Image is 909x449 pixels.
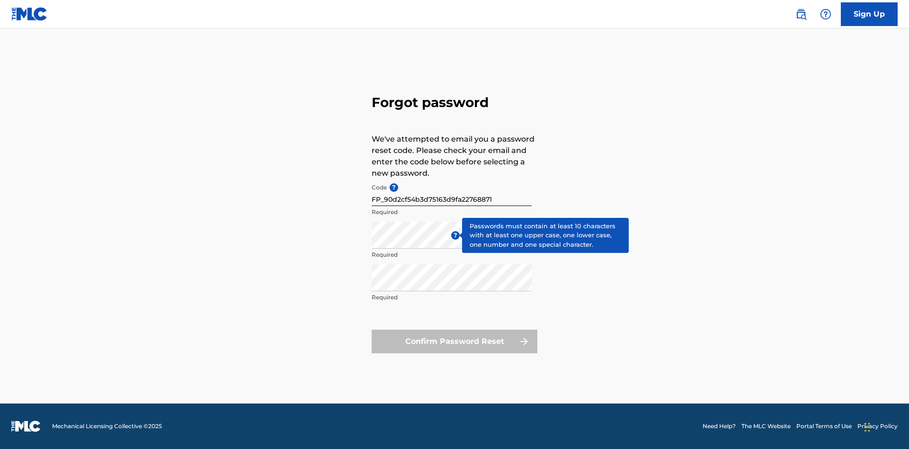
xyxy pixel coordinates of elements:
img: search [795,9,807,20]
div: Drag [864,413,870,441]
span: ? [451,231,460,240]
a: Portal Terms of Use [796,422,852,431]
img: help [820,9,831,20]
iframe: Chat Widget [862,404,909,449]
span: Mechanical Licensing Collective © 2025 [52,422,162,431]
div: Help [816,5,835,24]
h3: Forgot password [372,94,537,111]
p: We've attempted to email you a password reset code. Please check your email and enter the code be... [372,134,537,179]
span: ? [390,183,398,192]
a: Privacy Policy [857,422,898,431]
p: Required [372,208,532,216]
img: MLC Logo [11,7,48,21]
a: Sign Up [841,2,898,26]
p: Required [372,251,532,259]
img: logo [11,421,41,432]
a: Need Help? [703,422,736,431]
a: Public Search [792,5,811,24]
p: Required [372,293,532,302]
a: The MLC Website [741,422,791,431]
